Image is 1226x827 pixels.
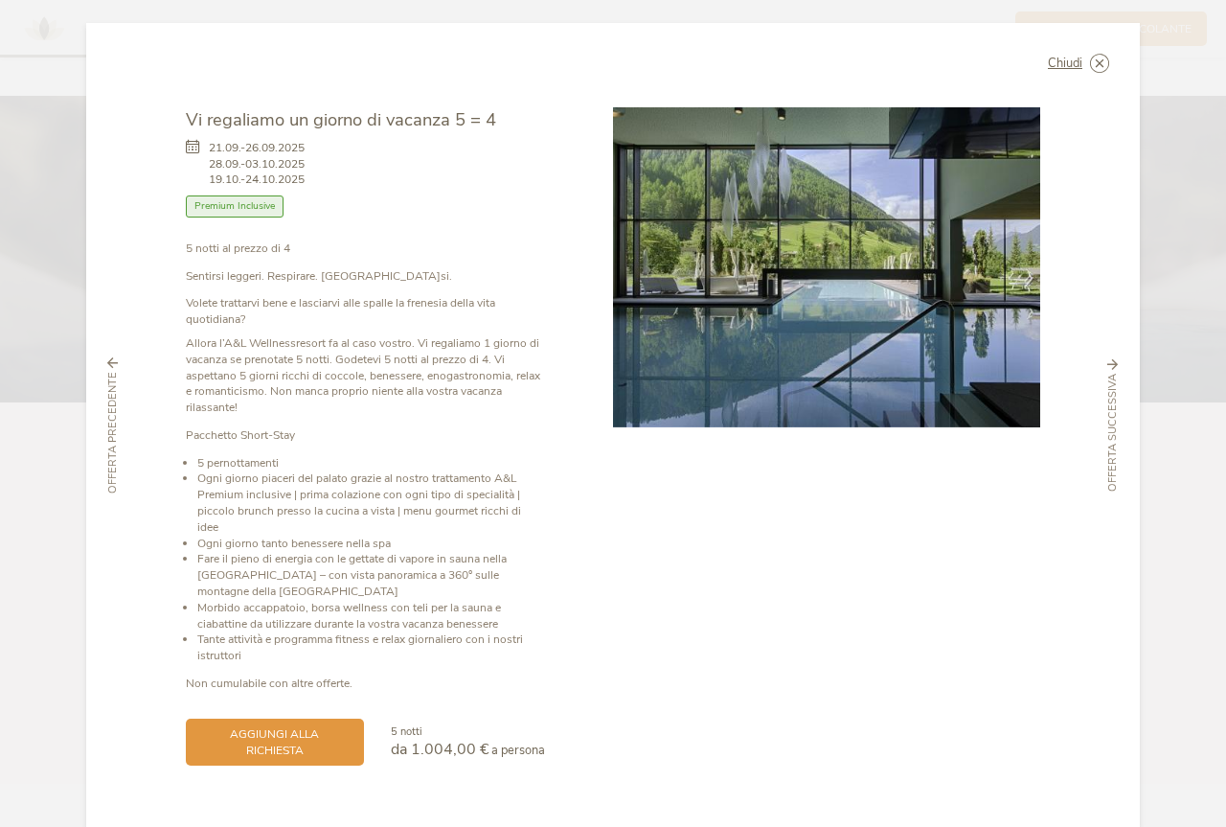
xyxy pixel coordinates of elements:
[1105,374,1121,492] span: Offerta successiva
[391,739,489,760] span: da 1.004,00 €
[186,335,545,416] p: Allora l’A&L Wellnessresort fa al caso vostro. Vi regaliamo 1 giorno di vacanza se prenotate 5 no...
[186,241,545,257] p: 5 notti al prezzo di 4
[105,372,121,494] span: Offerta precedente
[197,632,545,664] li: Tante attività e programma fitness e relax giornaliero con i nostri istruttori
[491,742,545,759] span: a persona
[209,140,305,188] span: 21.09.-26.09.2025 28.09.-03.10.2025 19.10.-24.10.2025
[197,471,545,535] li: Ogni giorno piaceri del palato grazie al nostro trattamento A&L Premium inclusive | prima colazio...
[186,427,295,443] strong: Pacchetto Short-Stay
[186,268,545,285] p: Sentirsi leggeri. Respirare. [GEOGRAPHIC_DATA]si.
[613,107,1040,427] img: Vi regaliamo un giorno di vacanza 5 = 4
[201,726,349,759] span: aggiungi alla richiesta
[197,536,545,552] li: Ogni giorno tanto benessere nella spa
[186,676,352,691] strong: Non cumulabile con altre offerte.
[186,295,495,327] strong: Volete trattarvi bene e lasciarvi alle spalle la frenesia della vita quotidiana?
[186,107,496,131] span: Vi regaliamo un giorno di vacanza 5 = 4
[186,195,284,218] span: Premium Inclusive
[391,724,422,739] span: 5 notti
[197,455,545,471] li: 5 pernottamenti
[197,551,545,599] li: Fare il pieno di energia con le gettate di vapore in sauna nella [GEOGRAPHIC_DATA] – con vista pa...
[197,600,545,632] li: Morbido accappatoio, borsa wellness con teli per la sauna e ciabattine da utilizzare durante la v...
